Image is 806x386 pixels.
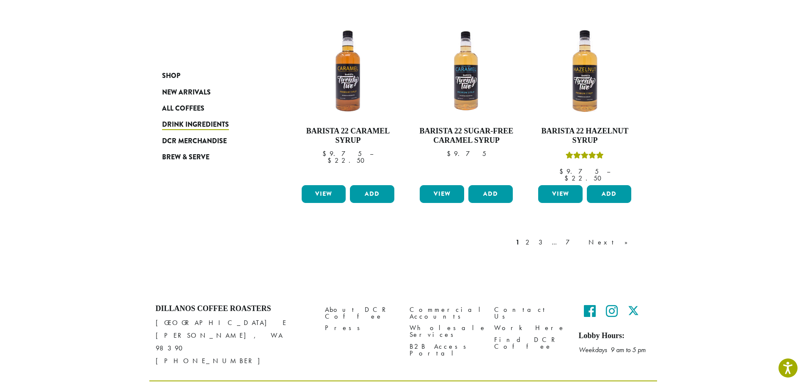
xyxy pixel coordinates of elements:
a: DCR Merchandise [162,133,264,149]
a: View [420,185,464,203]
span: $ [327,156,335,165]
a: Find DCR Coffee [494,334,566,352]
a: 2 [524,237,534,247]
a: Next » [587,237,635,247]
img: CARAMEL-1-300x300.png [299,22,396,120]
a: B2B Access Portal [410,341,481,359]
button: Add [350,185,394,203]
bdi: 9.75 [559,167,599,176]
span: $ [447,149,454,158]
h4: Barista 22 Caramel Syrup [300,127,397,145]
a: … [550,237,561,247]
span: DCR Merchandise [162,136,227,147]
span: Drink Ingredients [162,119,229,130]
img: SF-CARAMEL-300x300.png [418,22,515,120]
bdi: 9.75 [447,149,486,158]
span: $ [564,174,572,183]
a: All Coffees [162,100,264,117]
h4: Dillanos Coffee Roasters [156,304,312,314]
span: $ [559,167,567,176]
span: All Coffees [162,103,204,114]
a: 3 [537,237,547,247]
a: Shop [162,68,264,84]
button: Add [587,185,631,203]
bdi: 9.75 [322,149,362,158]
a: Barista 22 Sugar-Free Caramel Syrup $9.75 [418,22,515,181]
a: Wholesale Services [410,322,481,341]
a: Contact Us [494,304,566,322]
h4: Barista 22 Hazelnut Syrup [536,127,633,145]
a: Brew & Serve [162,149,264,165]
em: Weekdays 9 am to 5 pm [579,345,646,354]
h4: Barista 22 Sugar-Free Caramel Syrup [418,127,515,145]
span: $ [322,149,330,158]
a: Work Here [494,322,566,334]
bdi: 22.50 [327,156,369,165]
a: New Arrivals [162,84,264,100]
span: – [370,149,373,158]
a: Commercial Accounts [410,304,481,322]
button: Add [468,185,513,203]
a: Press [325,322,397,334]
a: View [302,185,346,203]
img: HAZELNUT-300x300.png [536,22,633,120]
span: Shop [162,71,180,81]
a: View [538,185,583,203]
bdi: 22.50 [564,174,605,183]
span: Brew & Serve [162,152,209,163]
a: Drink Ingredients [162,117,264,133]
a: Barista 22 Hazelnut SyrupRated 5.00 out of 5 [536,22,633,181]
a: About DCR Coffee [325,304,397,322]
span: New Arrivals [162,87,211,98]
h5: Lobby Hours: [579,331,651,341]
a: 7 [564,237,584,247]
a: 1 [514,237,521,247]
p: [GEOGRAPHIC_DATA] E [PERSON_NAME], WA 98390 [PHONE_NUMBER] [156,317,312,367]
div: Rated 5.00 out of 5 [566,150,604,163]
a: Barista 22 Caramel Syrup [300,22,397,181]
span: – [607,167,610,176]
